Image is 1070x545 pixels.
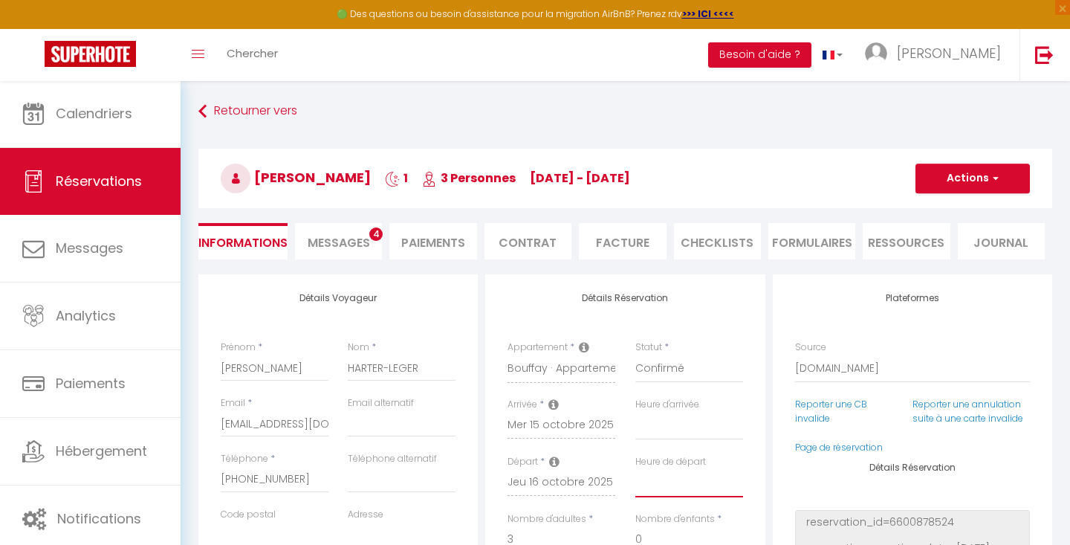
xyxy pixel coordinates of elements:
[198,98,1052,125] a: Retourner vers
[579,223,666,259] li: Facture
[1035,45,1054,64] img: logout
[56,172,142,190] span: Réservations
[635,341,662,355] label: Statut
[221,341,256,355] label: Prénom
[215,29,289,81] a: Chercher
[508,341,568,355] label: Appartement
[484,223,571,259] li: Contrat
[221,452,268,466] label: Téléphone
[674,223,761,259] li: CHECKLISTS
[635,398,699,412] label: Heure d'arrivée
[308,234,370,251] span: Messages
[635,512,715,526] label: Nombre d'enfants
[530,170,630,187] span: [DATE] - [DATE]
[369,228,383,241] span: 4
[708,42,811,68] button: Besoin d'aide ?
[227,45,278,61] span: Chercher
[56,104,132,123] span: Calendriers
[795,293,1030,303] h4: Plateformes
[57,509,141,528] span: Notifications
[45,41,136,67] img: Super Booking
[508,455,538,469] label: Départ
[56,239,123,257] span: Messages
[422,170,516,187] span: 3 Personnes
[795,441,883,454] a: Page de réservation
[768,223,855,259] li: FORMULAIRES
[348,396,414,410] label: Email alternatif
[221,293,455,303] h4: Détails Voyageur
[863,223,950,259] li: Ressources
[389,223,476,259] li: Paiements
[198,223,288,259] li: Informations
[348,452,437,466] label: Téléphone alternatif
[854,29,1019,81] a: ... [PERSON_NAME]
[348,341,369,355] label: Nom
[635,455,706,469] label: Heure de départ
[348,508,383,522] label: Adresse
[897,44,1001,62] span: [PERSON_NAME]
[385,170,408,187] span: 1
[508,512,586,526] label: Nombre d'adultes
[915,164,1030,193] button: Actions
[795,462,1030,473] h4: Détails Réservation
[508,293,742,303] h4: Détails Réservation
[56,442,147,460] span: Hébergement
[221,508,276,522] label: Code postal
[56,374,126,393] span: Paiements
[795,341,826,355] label: Source
[508,398,537,412] label: Arrivée
[221,168,371,187] span: [PERSON_NAME]
[958,223,1045,259] li: Journal
[682,7,734,20] a: >>> ICI <<<<
[795,398,867,425] a: Reporter une CB invalide
[221,396,245,410] label: Email
[865,42,887,65] img: ...
[912,398,1023,425] a: Reporter une annulation suite à une carte invalide
[56,306,116,325] span: Analytics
